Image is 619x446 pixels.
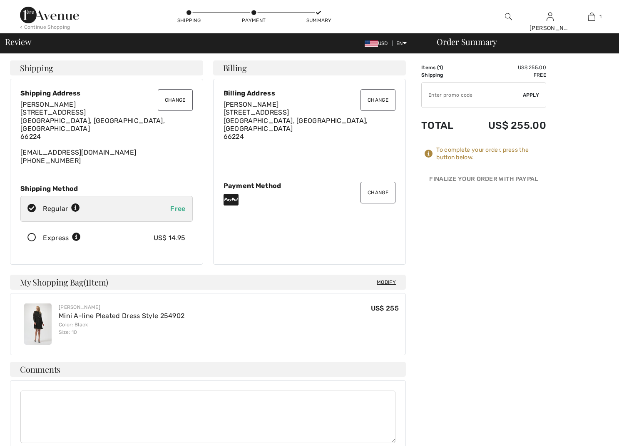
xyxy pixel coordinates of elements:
[421,71,466,79] td: Shipping
[360,89,395,111] button: Change
[360,182,395,203] button: Change
[86,276,89,287] span: 1
[59,312,184,320] a: Mini A-line Pleated Dress Style 254902
[588,12,595,22] img: My Bag
[59,321,184,336] div: Color: Black Size: 10
[421,111,466,140] td: Total
[43,233,81,243] div: Express
[10,362,406,377] h4: Comments
[154,233,186,243] div: US$ 14.95
[224,182,396,190] div: Payment Method
[365,40,378,47] img: US Dollar
[466,64,546,71] td: US$ 255.00
[177,17,201,24] div: Shipping
[365,40,391,46] span: USD
[223,64,247,72] span: Billing
[224,89,396,97] div: Billing Address
[158,89,193,111] button: Change
[396,40,407,46] span: EN
[377,278,396,286] span: Modify
[530,24,570,33] div: [PERSON_NAME]
[547,13,554,20] a: Sign In
[241,17,266,24] div: Payment
[20,64,53,72] span: Shipping
[20,391,395,443] textarea: Comments
[20,100,76,108] span: [PERSON_NAME]
[59,303,184,311] div: [PERSON_NAME]
[371,304,399,312] span: US$ 255
[439,65,441,70] span: 1
[170,205,185,213] span: Free
[224,108,368,140] span: [STREET_ADDRESS] [GEOGRAPHIC_DATA], [GEOGRAPHIC_DATA], [GEOGRAPHIC_DATA] 66224
[20,7,79,23] img: 1ère Avenue
[427,38,614,46] div: Order Summary
[20,185,193,193] div: Shipping Method
[547,12,554,22] img: My Info
[422,83,523,108] input: Promo code
[10,275,406,290] h4: My Shopping Bag
[20,89,193,97] div: Shipping Address
[43,204,80,214] div: Regular
[523,91,539,99] span: Apply
[466,111,546,140] td: US$ 255.00
[466,71,546,79] td: Free
[421,64,466,71] td: Items ( )
[20,23,70,31] div: < Continue Shopping
[5,38,31,46] span: Review
[20,100,193,165] div: [EMAIL_ADDRESS][DOMAIN_NAME] [PHONE_NUMBER]
[571,12,612,22] a: 1
[224,100,279,108] span: [PERSON_NAME]
[306,17,331,24] div: Summary
[20,108,165,140] span: [STREET_ADDRESS] [GEOGRAPHIC_DATA], [GEOGRAPHIC_DATA], [GEOGRAPHIC_DATA] 66224
[421,175,546,187] div: Finalize Your Order with PayPal
[436,146,546,161] div: To complete your order, press the button below.
[84,276,108,288] span: ( Item)
[599,13,602,20] span: 1
[505,12,512,22] img: search the website
[24,303,52,345] img: Mini A-line Pleated Dress Style 254902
